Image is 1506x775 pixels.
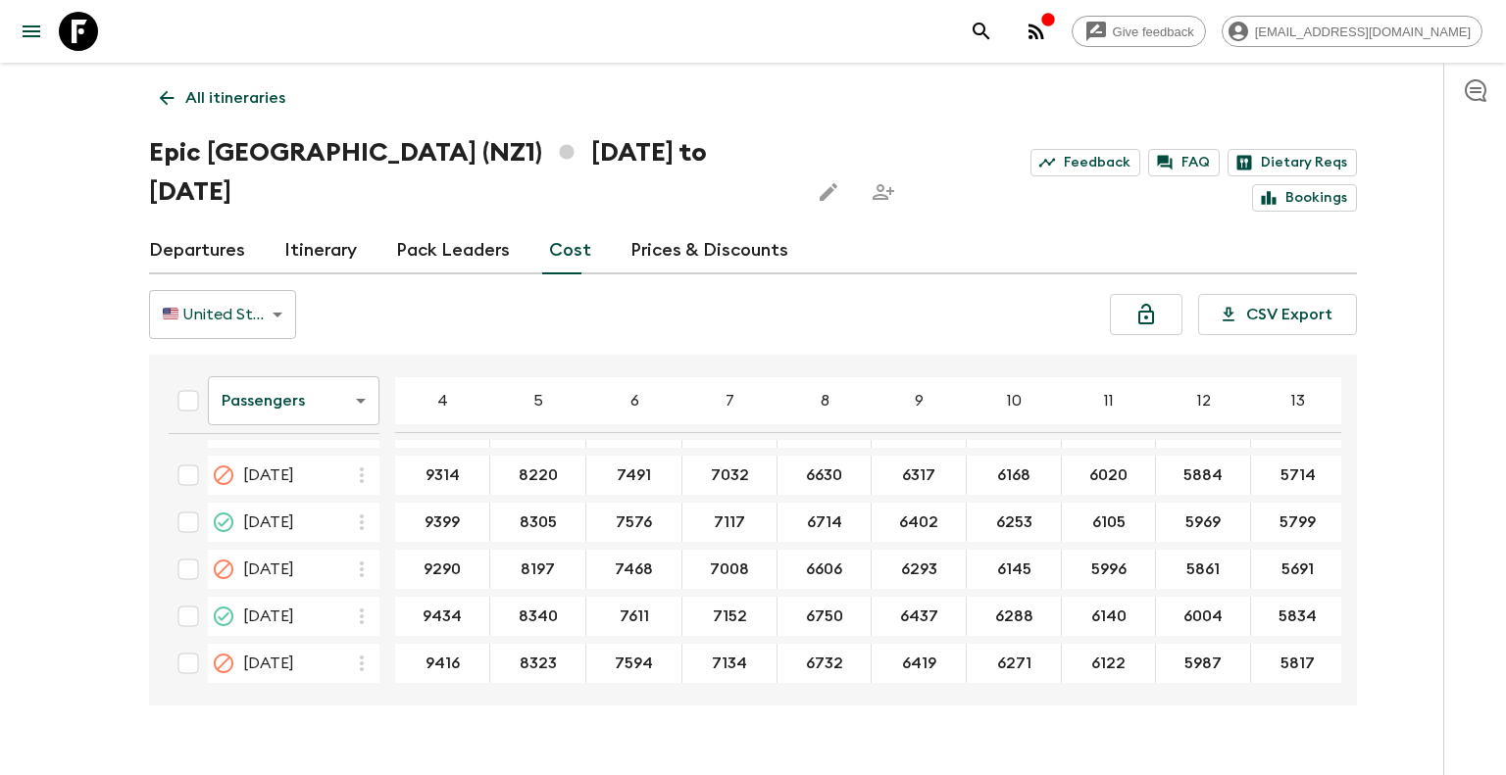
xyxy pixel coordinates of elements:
[12,12,51,51] button: menu
[1068,550,1150,589] button: 5996
[778,550,872,589] div: 31 Oct 2025; 8
[1069,503,1149,542] button: 6105
[630,227,788,274] a: Prices & Discounts
[496,644,580,683] button: 8323
[402,644,483,683] button: 9416
[967,597,1062,636] div: 21 Nov 2025; 10
[974,644,1055,683] button: 6271
[437,389,448,412] p: 4
[689,597,771,636] button: 7152
[872,644,967,683] div: 23 Nov 2025; 9
[973,503,1056,542] button: 6253
[1162,503,1244,542] button: 5969
[974,550,1055,589] button: 6145
[1228,149,1357,176] a: Dietary Reqs
[967,550,1062,589] div: 31 Oct 2025; 10
[1148,149,1220,176] a: FAQ
[586,597,682,636] div: 21 Nov 2025; 6
[915,389,924,412] p: 9
[169,381,208,420] div: Select all
[1161,644,1245,683] button: 5987
[872,503,967,542] div: 24 Oct 2025; 9
[243,510,294,534] span: [DATE]
[864,172,903,212] span: Share this itinerary
[497,550,578,589] button: 8197
[1222,16,1482,47] div: [EMAIL_ADDRESS][DOMAIN_NAME]
[1030,149,1140,176] a: Feedback
[591,644,677,683] button: 7594
[395,503,490,542] div: 24 Oct 2025; 4
[496,503,580,542] button: 8305
[778,597,872,636] div: 21 Nov 2025; 8
[682,644,778,683] div: 23 Nov 2025; 7
[1062,550,1156,589] div: 31 Oct 2025; 11
[1251,597,1345,636] div: 21 Nov 2025; 13
[778,456,872,495] div: 26 Sep 2025; 8
[395,456,490,495] div: 26 Sep 2025; 4
[1256,503,1339,542] button: 5799
[1066,456,1151,495] button: 6020
[782,597,867,636] button: 6750
[1110,294,1182,335] button: Lock costs
[778,644,872,683] div: 23 Nov 2025; 8
[1251,503,1345,542] div: 24 Oct 2025; 13
[878,644,960,683] button: 6419
[1062,597,1156,636] div: 21 Nov 2025; 11
[872,597,967,636] div: 21 Nov 2025; 9
[208,373,379,428] div: Passengers
[690,503,769,542] button: 7117
[243,463,294,487] span: [DATE]
[686,550,773,589] button: 7008
[586,550,682,589] div: 31 Oct 2025; 6
[783,503,866,542] button: 6714
[533,389,543,412] p: 5
[1198,294,1357,335] button: CSV Export
[682,550,778,589] div: 31 Oct 2025; 7
[782,550,866,589] button: 6606
[1156,597,1251,636] div: 21 Nov 2025; 12
[593,456,675,495] button: 7491
[149,227,245,274] a: Departures
[490,597,586,636] div: 21 Nov 2025; 5
[872,456,967,495] div: 26 Sep 2025; 9
[726,389,734,412] p: 7
[586,503,682,542] div: 24 Oct 2025; 6
[1007,389,1022,412] p: 10
[1160,597,1246,636] button: 6004
[490,550,586,589] div: 31 Oct 2025; 5
[1160,456,1246,495] button: 5884
[396,227,510,274] a: Pack Leaders
[495,456,581,495] button: 8220
[967,456,1062,495] div: 26 Sep 2025; 10
[1258,550,1337,589] button: 5691
[149,287,296,342] div: 🇺🇸 United States Dollar (USD)
[1156,456,1251,495] div: 26 Sep 2025; 12
[1257,644,1338,683] button: 5817
[212,510,235,534] svg: Guaranteed
[1252,184,1357,212] a: Bookings
[687,456,773,495] button: 7032
[1291,389,1305,412] p: 13
[490,456,586,495] div: 26 Sep 2025; 5
[399,597,485,636] button: 9434
[1257,456,1339,495] button: 5714
[1251,456,1345,495] div: 26 Sep 2025; 13
[878,550,961,589] button: 6293
[1104,389,1114,412] p: 11
[877,597,962,636] button: 6437
[782,456,866,495] button: 6630
[1251,550,1345,589] div: 31 Oct 2025; 13
[243,652,294,675] span: [DATE]
[974,456,1054,495] button: 6168
[782,644,867,683] button: 6732
[1244,24,1481,39] span: [EMAIL_ADDRESS][DOMAIN_NAME]
[688,644,771,683] button: 7134
[809,172,848,212] button: Edit this itinerary
[778,503,872,542] div: 24 Oct 2025; 8
[212,605,235,628] svg: Guaranteed
[682,456,778,495] div: 26 Sep 2025; 7
[1197,389,1211,412] p: 12
[630,389,639,412] p: 6
[212,652,235,675] svg: Cancelled
[821,389,829,412] p: 8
